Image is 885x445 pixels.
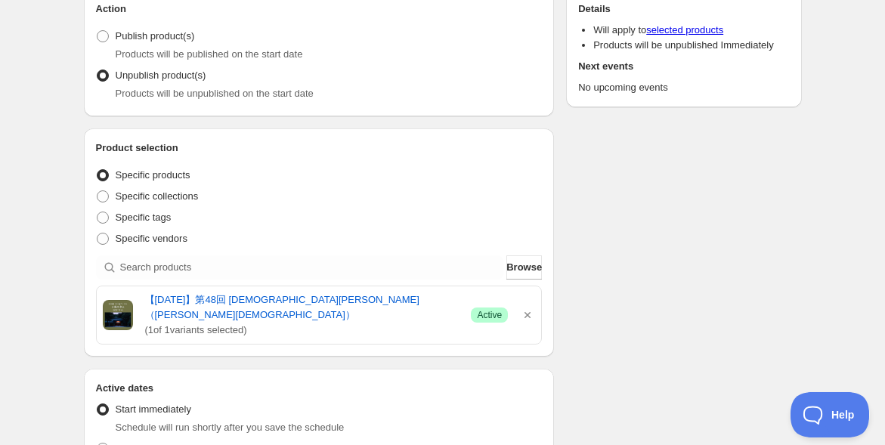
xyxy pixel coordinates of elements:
[116,48,303,60] span: Products will be published on the start date
[116,422,345,433] span: Schedule will run shortly after you save the schedule
[593,38,789,53] li: Products will be unpublished Immediately
[578,59,789,74] h2: Next events
[116,70,206,81] span: Unpublish product(s)
[477,309,502,321] span: Active
[116,30,195,42] span: Publish product(s)
[96,381,543,396] h2: Active dates
[145,323,460,338] span: ( 1 of 1 variants selected)
[578,80,789,95] p: No upcoming events
[646,24,723,36] a: selected products
[116,169,190,181] span: Specific products
[593,23,789,38] li: Will apply to
[791,392,870,437] iframe: Toggle Customer Support
[96,2,543,17] h2: Action
[506,260,542,275] span: Browse
[145,292,460,323] a: 【[DATE]】第48回 [DEMOGRAPHIC_DATA][PERSON_NAME]（[PERSON_NAME][DEMOGRAPHIC_DATA]）
[506,255,542,280] button: Browse
[120,255,504,280] input: Search products
[116,403,191,415] span: Start immediately
[116,88,314,99] span: Products will be unpublished on the start date
[116,190,199,202] span: Specific collections
[116,233,187,244] span: Specific vendors
[116,212,172,223] span: Specific tags
[578,2,789,17] h2: Details
[96,141,543,156] h2: Product selection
